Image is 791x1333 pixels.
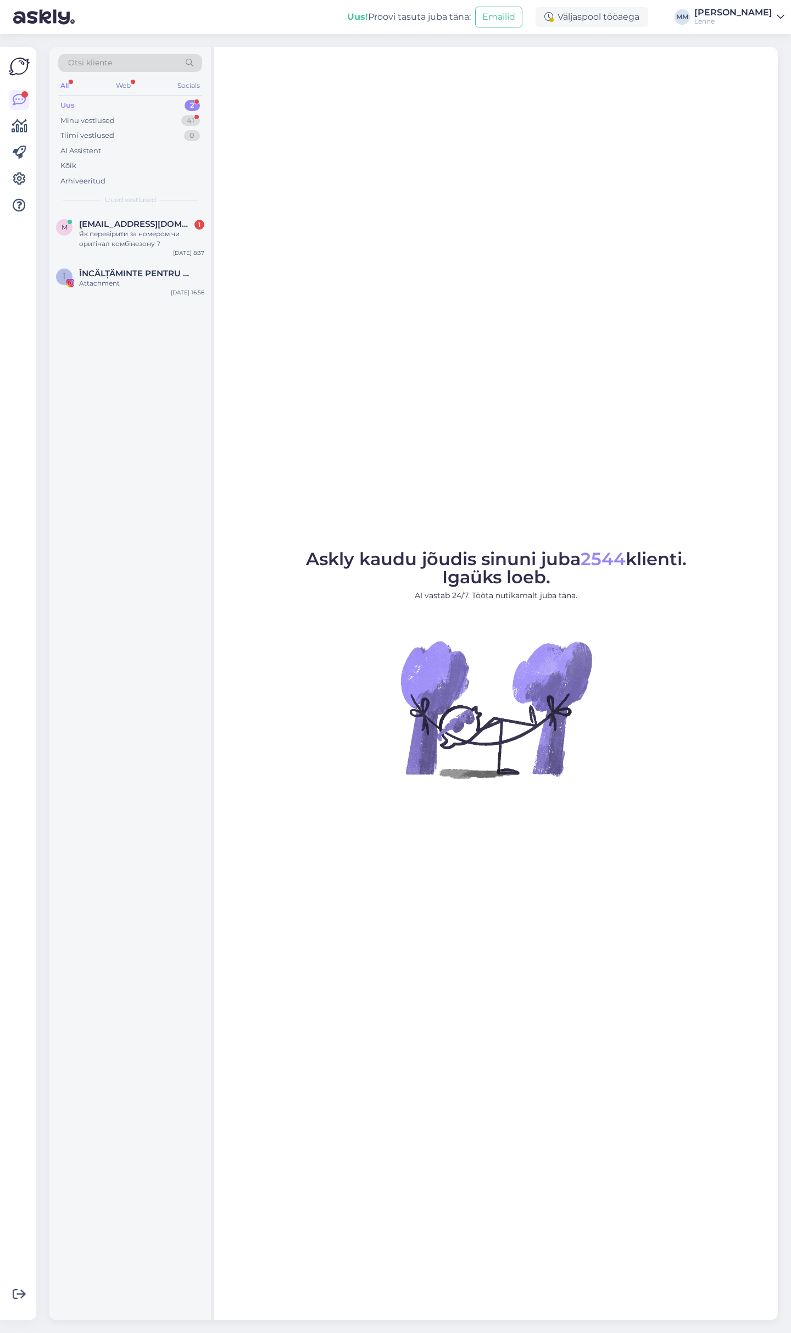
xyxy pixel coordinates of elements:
[306,590,687,601] p: AI vastab 24/7. Tööta nutikamalt juba täna.
[63,272,65,281] span: Î
[60,146,101,157] div: AI Assistent
[60,160,76,171] div: Kõik
[114,79,133,93] div: Web
[79,219,193,229] span: Magulalyuda@gmail.com
[60,100,75,111] div: Uus
[79,278,204,288] div: Attachment
[306,548,687,588] span: Askly kaudu jõudis sinuni juba klienti. Igaüks loeb.
[171,288,204,297] div: [DATE] 16:56
[675,9,690,25] div: MM
[62,223,68,231] span: M
[181,115,200,126] div: 41
[581,548,626,570] span: 2544
[68,57,112,69] span: Otsi kliente
[58,79,71,93] div: All
[60,130,114,141] div: Tiimi vestlused
[79,269,193,278] span: ÎNCĂLȚĂMINTE PENTRU COPII | MOLDOVA
[694,8,784,26] a: [PERSON_NAME]Lenne
[694,8,772,17] div: [PERSON_NAME]
[536,7,648,27] div: Väljaspool tööaega
[175,79,202,93] div: Socials
[397,610,595,808] img: No Chat active
[105,195,156,205] span: Uued vestlused
[185,100,200,111] div: 2
[9,56,30,77] img: Askly Logo
[184,130,200,141] div: 0
[60,115,115,126] div: Minu vestlused
[475,7,522,27] button: Emailid
[60,176,105,187] div: Arhiveeritud
[347,12,368,22] b: Uus!
[79,229,204,249] div: Як перевірити за номером чи оригінал комбінезону ?
[194,220,204,230] div: 1
[694,17,772,26] div: Lenne
[173,249,204,257] div: [DATE] 8:37
[347,10,471,24] div: Proovi tasuta juba täna:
